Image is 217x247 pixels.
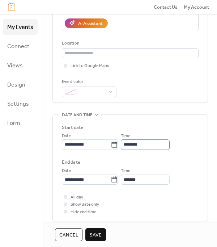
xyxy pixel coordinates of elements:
[184,4,209,11] span: My Account
[62,40,197,47] div: Location
[7,99,29,110] span: Settings
[7,79,25,91] span: Design
[78,20,103,27] div: AI Assistant
[121,167,130,175] span: Time
[8,3,15,11] img: logo
[71,194,83,201] span: All day
[71,62,109,70] span: Link to Google Maps
[7,22,33,33] span: My Events
[3,96,38,112] a: Settings
[62,167,71,175] span: Date
[3,19,38,35] a: My Events
[90,231,102,239] span: Save
[85,228,106,241] button: Save
[65,18,108,28] button: AI Assistant
[3,38,38,54] a: Connect
[62,133,71,140] span: Date
[121,133,130,140] span: Time
[3,77,38,92] a: Design
[62,78,115,85] div: Event color
[62,159,80,166] div: End date
[3,58,38,73] a: Views
[7,41,29,52] span: Connect
[184,3,209,11] a: My Account
[71,209,96,216] span: Hide end time
[3,115,38,131] a: Form
[71,201,99,208] span: Show date only
[154,3,178,11] a: Contact Us
[62,124,83,131] div: Start date
[55,228,82,241] button: Cancel
[154,4,178,11] span: Contact Us
[62,111,93,118] span: Date and time
[7,118,20,129] span: Form
[7,60,23,71] span: Views
[59,231,78,239] span: Cancel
